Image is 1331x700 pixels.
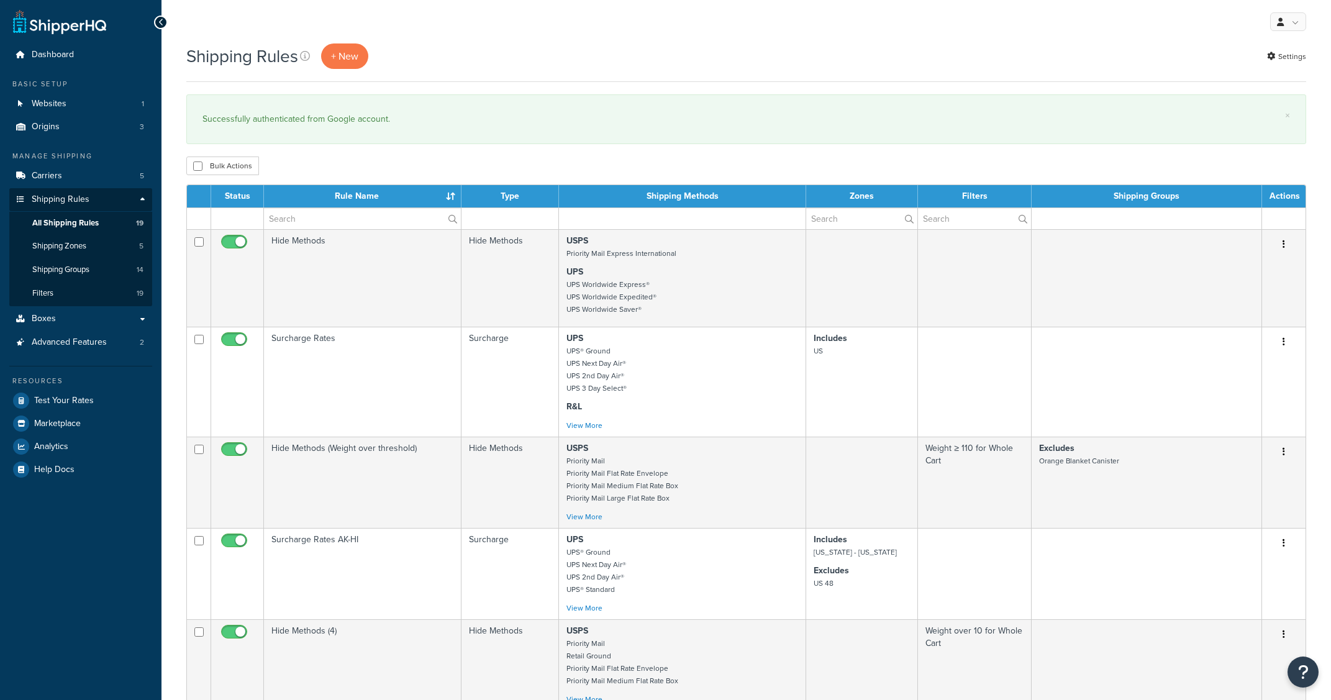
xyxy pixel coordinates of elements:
div: Manage Shipping [9,151,152,161]
strong: USPS [566,624,588,637]
small: US [814,345,823,357]
input: Search [918,208,1031,229]
span: Analytics [34,442,68,452]
small: UPS® Ground UPS Next Day Air® UPS 2nd Day Air® UPS® Standard [566,547,626,595]
th: Shipping Groups [1032,185,1262,207]
strong: Includes [814,533,847,546]
small: UPS Worldwide Express® UPS Worldwide Expedited® UPS Worldwide Saver® [566,279,656,315]
h1: Shipping Rules [186,44,298,68]
span: 5 [140,171,144,181]
span: Carriers [32,171,62,181]
strong: USPS [566,234,588,247]
span: 3 [140,122,144,132]
td: Hide Methods [461,437,559,528]
input: Search [806,208,918,229]
span: Websites [32,99,66,109]
th: Status [211,185,264,207]
span: Origins [32,122,60,132]
li: Origins [9,116,152,139]
input: Search [264,208,461,229]
li: Shipping Zones [9,235,152,258]
span: 14 [137,265,143,275]
strong: Excludes [1039,442,1074,455]
div: Successfully authenticated from Google account. [202,111,1290,128]
strong: Includes [814,332,847,345]
span: Shipping Zones [32,241,86,252]
strong: USPS [566,442,588,455]
a: View More [566,420,602,431]
a: Boxes [9,307,152,330]
a: Shipping Groups 14 [9,258,152,281]
a: × [1285,111,1290,120]
span: Advanced Features [32,337,107,348]
a: Origins 3 [9,116,152,139]
a: View More [566,511,602,522]
a: Websites 1 [9,93,152,116]
small: Priority Mail Retail Ground Priority Mail Flat Rate Envelope Priority Mail Medium Flat Rate Box [566,638,678,686]
span: Help Docs [34,465,75,475]
div: Resources [9,376,152,386]
span: Filters [32,288,53,299]
span: Shipping Rules [32,194,89,205]
th: Zones [806,185,919,207]
strong: UPS [566,332,583,345]
a: Shipping Rules [9,188,152,211]
span: Test Your Rates [34,396,94,406]
th: Actions [1262,185,1306,207]
td: Surcharge Rates [264,327,461,437]
a: Dashboard [9,43,152,66]
li: Advanced Features [9,331,152,354]
li: All Shipping Rules [9,212,152,235]
td: Hide Methods [461,229,559,327]
span: 19 [136,218,143,229]
button: Bulk Actions [186,157,259,175]
td: Surcharge Rates AK-HI [264,528,461,619]
a: Marketplace [9,412,152,435]
a: View More [566,602,602,614]
li: Shipping Groups [9,258,152,281]
td: Surcharge [461,327,559,437]
td: Surcharge [461,528,559,619]
th: Type [461,185,559,207]
button: Open Resource Center [1288,657,1319,688]
small: UPS® Ground UPS Next Day Air® UPS 2nd Day Air® UPS 3 Day Select® [566,345,627,394]
strong: UPS [566,533,583,546]
td: Weight ≥ 110 for Whole Cart [918,437,1032,528]
a: Carriers 5 [9,165,152,188]
th: Filters [918,185,1032,207]
li: Filters [9,282,152,305]
small: [US_STATE] - [US_STATE] [814,547,897,558]
li: Websites [9,93,152,116]
span: 1 [142,99,144,109]
div: Basic Setup [9,79,152,89]
small: Priority Mail Priority Mail Flat Rate Envelope Priority Mail Medium Flat Rate Box Priority Mail L... [566,455,678,504]
span: Shipping Groups [32,265,89,275]
strong: UPS [566,265,583,278]
small: Orange Blanket Canister [1039,455,1119,466]
span: All Shipping Rules [32,218,99,229]
span: 19 [137,288,143,299]
strong: Excludes [814,564,849,577]
p: + New [321,43,368,69]
td: Hide Methods [264,229,461,327]
a: Filters 19 [9,282,152,305]
small: Priority Mail Express International [566,248,676,259]
li: Shipping Rules [9,188,152,306]
a: All Shipping Rules 19 [9,212,152,235]
td: Hide Methods (Weight over threshold) [264,437,461,528]
a: Help Docs [9,458,152,481]
small: US 48 [814,578,834,589]
a: Shipping Zones 5 [9,235,152,258]
a: Settings [1267,48,1306,65]
span: Dashboard [32,50,74,60]
span: Marketplace [34,419,81,429]
li: Analytics [9,435,152,458]
span: Boxes [32,314,56,324]
li: Test Your Rates [9,389,152,412]
th: Shipping Methods [559,185,806,207]
th: Rule Name : activate to sort column ascending [264,185,461,207]
span: 2 [140,337,144,348]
